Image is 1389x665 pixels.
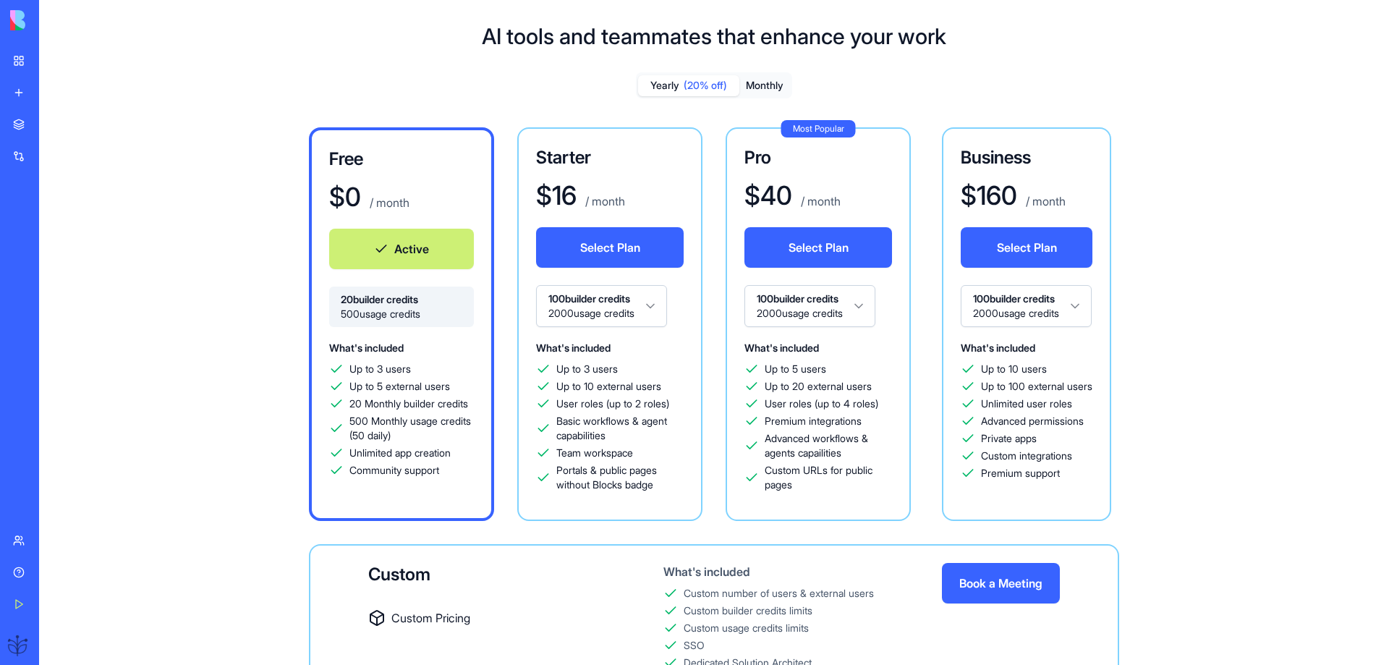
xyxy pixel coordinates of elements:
button: Send a message… [248,468,271,491]
span: What's included [961,342,1035,354]
button: Select Plan [536,227,684,268]
span: Up to 100 external users [981,379,1092,394]
button: Select Plan [961,227,1092,268]
span: Up to 20 external users [765,379,872,394]
h3: Business [961,146,1092,169]
span: What's included [536,342,611,354]
button: Select Plan [744,227,892,268]
div: Custom [368,563,599,586]
button: Yearly [638,75,739,96]
span: (20% off) [684,78,727,93]
p: The team can also help [70,18,180,33]
h1: The Blocks Team [70,7,165,18]
h1: $ 0 [329,182,361,211]
span: Community support [349,463,439,478]
span: Custom integrations [981,449,1072,463]
span: Private apps [981,431,1037,446]
h1: $ 160 [961,181,1017,210]
span: Up to 10 users [981,362,1047,376]
span: Premium integrations [765,414,862,428]
span: Team workspace [556,446,633,460]
span: Advanced workflows & agents capailities [765,431,892,460]
span: Advanced permissions [981,414,1084,428]
img: ACg8ocJXc4biGNmL-6_84M9niqKohncbsBQNEji79DO8k46BE60Re2nP=s96-c [7,633,30,656]
button: go back [9,6,37,33]
h3: Pro [744,146,892,169]
div: Custom number of users & external users [684,586,874,601]
span: 500 Monthly usage credits (50 daily) [349,414,474,443]
span: Up to 3 users [349,362,411,376]
div: You’ll get replies here and in your email: ✉️ [23,369,226,425]
textarea: Message… [12,444,277,468]
span: Basic workflows & agent capabilities [556,414,684,443]
button: Upload attachment [69,474,80,486]
div: You’ll get replies here and in your email:✉️[EMAIL_ADDRESS][DOMAIN_NAME]Our usual reply time🕒unde... [12,360,237,470]
h1: $ 16 [536,181,577,210]
h3: Free [329,148,474,171]
span: What's included [329,342,404,354]
span: Up to 3 users [556,362,618,376]
button: Home [226,6,254,33]
div: Most Popular [781,120,856,137]
div: Close [254,6,280,32]
span: Premium support [981,466,1060,480]
span: Up to 5 users [765,362,826,376]
div: Custom usage credits limits [684,621,809,635]
button: Monthly [739,75,790,96]
div: Our usual reply time 🕒 [23,433,226,462]
span: Up to 10 external users [556,379,661,394]
div: Ticket ID #33137800 [64,49,266,77]
b: [EMAIL_ADDRESS][DOMAIN_NAME] [23,398,138,424]
div: Custom builder credits limits [684,603,812,618]
div: SSO [684,638,705,653]
h1: AI tools and teammates that enhance your work [482,23,946,49]
span: What's included [744,342,819,354]
span: Custom URLs for public pages [765,463,892,492]
img: Profile image for The Blocks Team [41,8,64,31]
h1: $ 40 [744,181,792,210]
div: Ticket ID#33137800Title[EMAIL_ADDRESS][DOMAIN_NAME]DescriptionI am trying to upload PDF files to ... [52,41,278,349]
div: Rich says… [12,41,278,360]
button: Emoji picker [22,474,34,486]
p: / month [1023,192,1066,210]
span: Unlimited app creation [349,446,451,460]
button: Book a Meeting [942,563,1060,603]
button: Gif picker [46,474,57,486]
span: Unlimited user roles [981,397,1072,411]
span: 20 Monthly builder credits [349,397,468,411]
p: / month [582,192,625,210]
span: 20 builder credits [341,292,462,307]
div: The Blocks Team says… [12,360,278,502]
button: Start recording [92,474,103,486]
div: Title [64,85,266,113]
span: Up to 5 external users [349,379,450,394]
img: logo [10,10,100,30]
div: Description I am trying to upload PDF files to my project, but they are not displaying. I also tr... [64,120,266,305]
p: / month [798,192,841,210]
a: [EMAIL_ADDRESS][DOMAIN_NAME] [64,100,241,111]
span: User roles (up to 2 roles) [556,397,669,411]
div: Root cause Unknow [64,312,266,340]
button: Active [329,229,474,269]
span: Custom Pricing [391,609,470,627]
span: 500 usage credits [341,307,462,321]
div: What's included [663,563,877,580]
h3: Starter [536,146,684,169]
span: User roles (up to 4 roles) [765,397,878,411]
span: Portals & public pages without Blocks badge [556,463,684,492]
p: / month [367,194,409,211]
